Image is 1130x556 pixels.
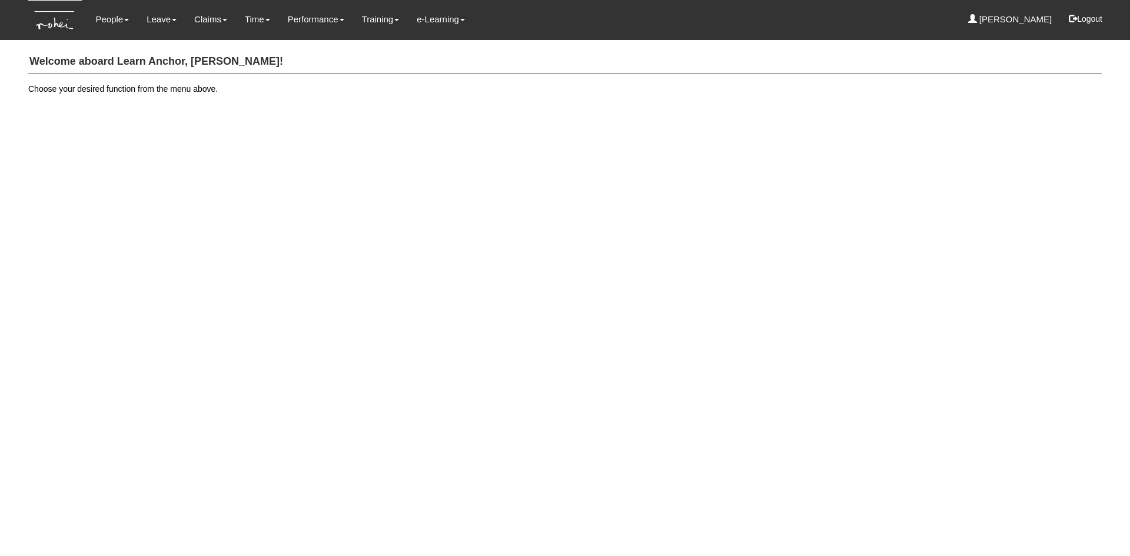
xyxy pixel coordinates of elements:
[362,6,400,33] a: Training
[194,6,227,33] a: Claims
[147,6,177,33] a: Leave
[968,6,1052,33] a: [PERSON_NAME]
[1061,5,1111,33] button: Logout
[28,50,1102,74] h4: Welcome aboard Learn Anchor, [PERSON_NAME]!
[417,6,465,33] a: e-Learning
[28,1,82,40] img: KTs7HI1dOZG7tu7pUkOpGGQAiEQAiEQAj0IhBB1wtXDg6BEAiBEAiBEAiB4RGIoBtemSRFIRACIRACIRACIdCLQARdL1w5OAR...
[28,83,1102,95] p: Choose your desired function from the menu above.
[288,6,344,33] a: Performance
[95,6,129,33] a: People
[245,6,270,33] a: Time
